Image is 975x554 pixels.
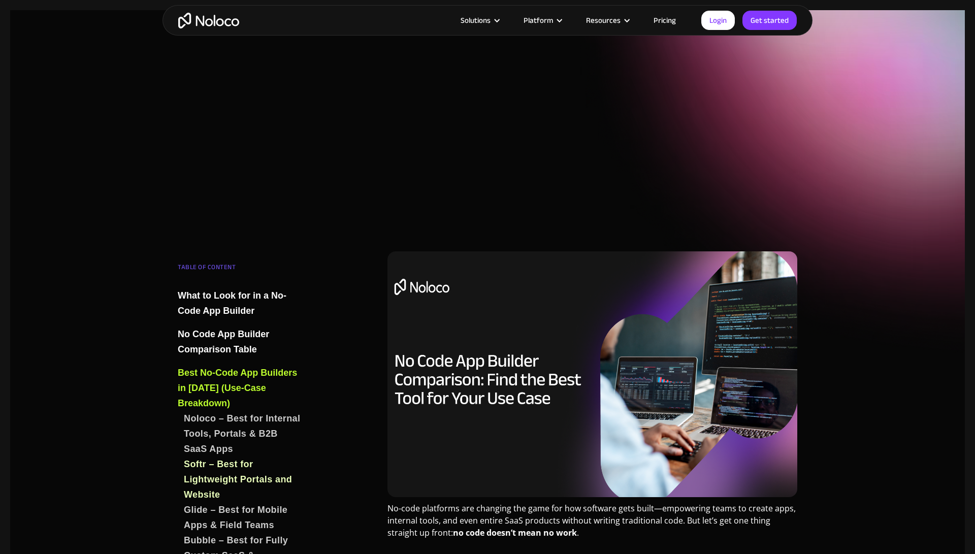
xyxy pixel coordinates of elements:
a: home [178,13,239,28]
a: Get started [742,11,797,30]
strong: no code doesn’t mean no work [453,527,577,538]
a: Best No-Code App Builders in [DATE] (Use-Case Breakdown) [178,365,301,411]
div: Platform [511,14,573,27]
div: TABLE OF CONTENT [178,259,301,280]
a: Noloco – Best for Internal Tools, Portals & B2B SaaS Apps [184,411,301,457]
div: Solutions [461,14,491,27]
div: Resources [573,14,641,27]
a: Pricing [641,14,689,27]
div: Solutions [448,14,511,27]
a: Login [701,11,735,30]
p: No-code platforms are changing the game for how software gets built—empowering teams to create ap... [387,502,797,546]
div: Platform [524,14,553,27]
a: What to Look for in a No-Code App Builder [178,288,301,318]
div: Resources [586,14,621,27]
a: Glide – Best for Mobile Apps & Field Teams [184,502,301,533]
a: No Code App Builder Comparison Table [178,327,301,357]
a: Softr – Best for Lightweight Portals and Website [184,457,301,502]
